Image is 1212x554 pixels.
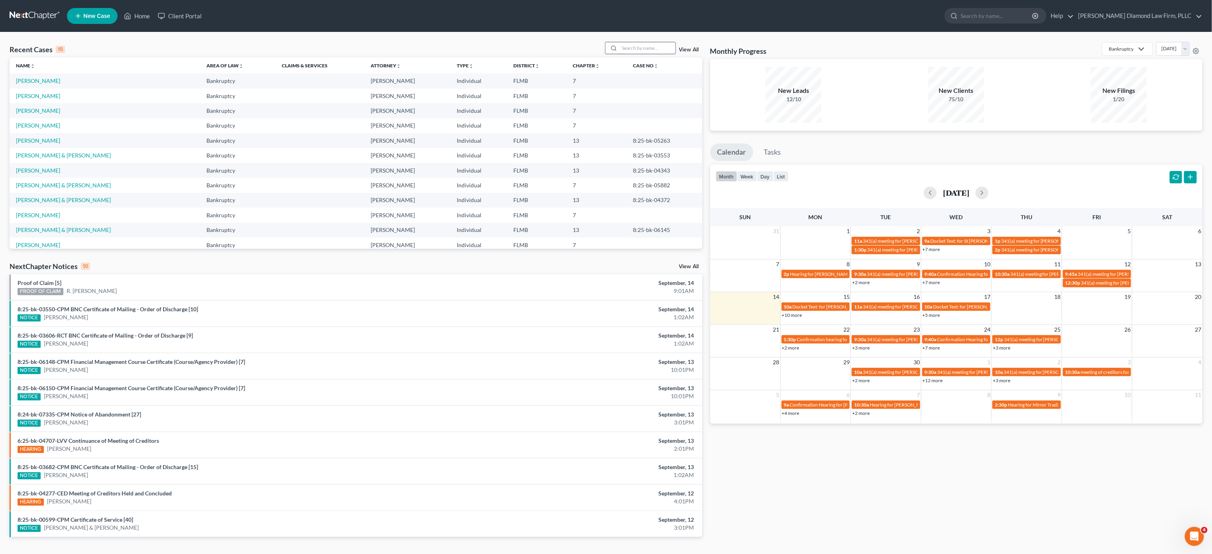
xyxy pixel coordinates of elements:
td: [PERSON_NAME] [364,73,450,88]
a: +7 more [923,246,940,252]
td: 8:25-bk-05263 [627,133,702,148]
div: September, 12 [474,489,694,497]
td: Bankruptcy [200,208,275,222]
span: 10a [925,304,933,310]
a: Districtunfold_more [514,63,540,69]
button: week [737,171,757,182]
th: Claims & Services [275,57,364,73]
span: 11a [854,238,862,244]
span: 4 [1057,226,1062,236]
span: 11a [854,304,862,310]
span: 12:30p [1065,280,1080,286]
div: September, 12 [474,516,694,524]
td: 8:25-bk-03553 [627,148,702,163]
span: 6 [1198,226,1202,236]
div: New Leads [766,86,821,95]
span: 2:30p [995,402,1007,408]
span: 9 [916,259,921,269]
a: 8:25-bk-03606-RCT BNC Certificate of Mailing - Order of Discharge [9] [18,332,193,339]
td: Individual [450,133,507,148]
a: +3 more [993,345,1010,351]
a: +2 more [782,345,799,351]
td: FLMB [507,118,566,133]
td: Bankruptcy [200,238,275,252]
span: 8 [846,259,851,269]
a: +3 more [852,345,870,351]
a: [PERSON_NAME] [16,167,60,174]
a: [PERSON_NAME] [44,340,88,348]
span: Mon [809,214,823,220]
td: FLMB [507,103,566,118]
span: 20 [1194,292,1202,302]
td: Bankruptcy [200,88,275,103]
a: [PERSON_NAME] & [PERSON_NAME] [16,152,111,159]
span: 4 [1201,527,1208,533]
td: 13 [566,223,627,238]
td: Individual [450,103,507,118]
td: 13 [566,148,627,163]
span: 9:30a [854,271,866,277]
td: [PERSON_NAME] [364,88,450,103]
span: Docket Text: for [PERSON_NAME] St [PERSON_NAME] [PERSON_NAME] [793,304,945,310]
div: Bankruptcy [1109,45,1133,52]
span: 9:45a [1065,271,1077,277]
div: 9:01AM [474,287,694,295]
div: September, 13 [474,358,694,366]
td: Individual [450,208,507,222]
i: unfold_more [535,64,540,69]
span: 13 [1194,259,1202,269]
div: 1/20 [1091,95,1147,103]
td: 7 [566,118,627,133]
div: Recent Cases [10,45,65,54]
a: Area of Lawunfold_more [206,63,244,69]
td: [PERSON_NAME] [364,103,450,118]
span: 27 [1194,325,1202,334]
span: 9 [1057,390,1062,400]
span: 3 [1127,358,1132,367]
td: 8:25-bk-04343 [627,163,702,178]
span: 2p [784,271,790,277]
td: Bankruptcy [200,148,275,163]
a: Help [1047,9,1074,23]
span: 10:30a [854,402,869,408]
span: 2 [1057,358,1062,367]
span: Tue [881,214,891,220]
span: 341(a) meeting for [PERSON_NAME] [867,271,944,277]
td: 8:25-bk-06145 [627,223,702,238]
div: 1:02AM [474,471,694,479]
div: PROOF OF CLAIM [18,288,63,295]
div: September, 13 [474,463,694,471]
span: 341(a) meeting for [PERSON_NAME] [1010,271,1087,277]
span: 10a [995,369,1003,375]
a: [PERSON_NAME] [16,92,60,99]
span: 10:30a [995,271,1010,277]
td: FLMB [507,178,566,193]
a: [PERSON_NAME] [44,392,88,400]
i: unfold_more [654,64,658,69]
span: Fri [1093,214,1101,220]
td: 7 [566,88,627,103]
div: 3:01PM [474,418,694,426]
a: Home [120,9,154,23]
td: Bankruptcy [200,178,275,193]
td: 8:25-bk-05882 [627,178,702,193]
span: meeting of creditors for [PERSON_NAME] [1081,369,1168,375]
td: 7 [566,238,627,252]
a: 8:25-bk-00599-CPM Certificate of Service [40] [18,516,133,523]
span: 29 [843,358,851,367]
a: [PERSON_NAME] [16,137,60,144]
a: 8:25-bk-06148-CPM Financial Management Course Certificate (Course/Agency Provider) [7] [18,358,245,365]
div: 1:02AM [474,340,694,348]
td: 13 [566,163,627,178]
a: View All [679,47,699,53]
td: [PERSON_NAME] [364,178,450,193]
span: New Case [83,13,110,19]
a: R. [PERSON_NAME] [67,287,117,295]
span: 341(a) meeting for [PERSON_NAME] [1081,280,1158,286]
a: [PERSON_NAME] [47,497,91,505]
a: [PERSON_NAME] & [PERSON_NAME] [16,196,111,203]
td: Bankruptcy [200,73,275,88]
span: 12p [995,336,1003,342]
td: FLMB [507,238,566,252]
a: Nameunfold_more [16,63,35,69]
